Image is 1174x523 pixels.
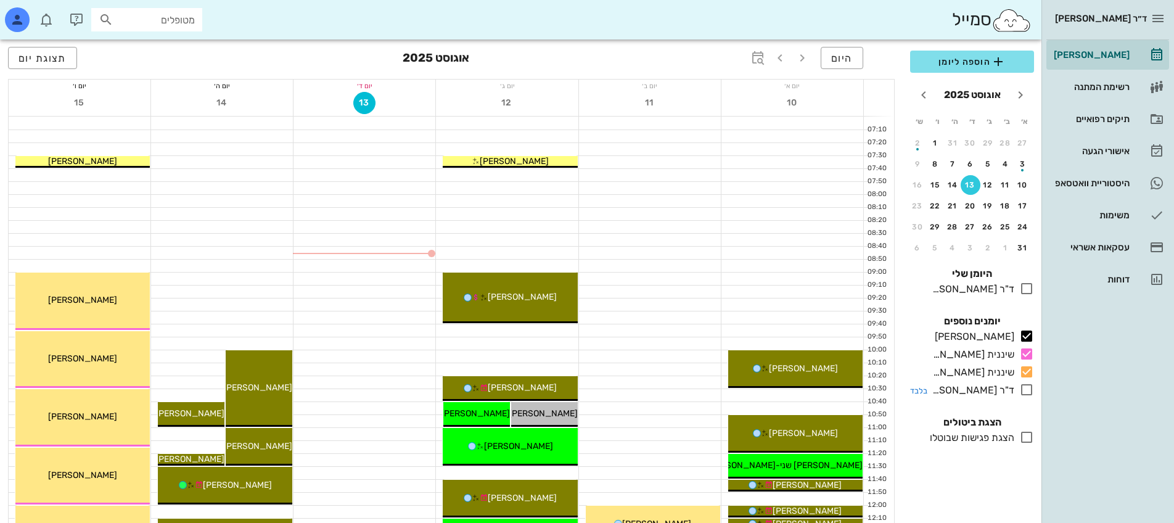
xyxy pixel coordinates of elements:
[961,154,980,174] button: 6
[978,139,998,147] div: 29
[943,139,963,147] div: 31
[961,133,980,153] button: 30
[509,408,578,419] span: [PERSON_NAME]
[769,428,838,439] span: [PERSON_NAME]
[1013,217,1033,237] button: 24
[911,111,927,132] th: ש׳
[864,189,889,200] div: 08:00
[864,125,889,135] div: 07:10
[821,47,863,69] button: היום
[978,223,998,231] div: 26
[781,92,803,114] button: 10
[926,175,945,195] button: 15
[943,202,963,210] div: 21
[908,238,927,258] button: 6
[1013,181,1033,189] div: 10
[943,196,963,216] button: 21
[1013,244,1033,252] div: 31
[864,215,889,226] div: 08:20
[484,441,553,451] span: [PERSON_NAME]
[996,223,1016,231] div: 25
[864,280,889,290] div: 09:10
[943,175,963,195] button: 14
[864,254,889,265] div: 08:50
[996,139,1016,147] div: 28
[864,461,889,472] div: 11:30
[910,51,1034,73] button: הוספה ליומן
[864,176,889,187] div: 07:50
[864,371,889,381] div: 10:20
[1013,133,1033,153] button: 27
[211,92,233,114] button: 14
[293,80,435,92] div: יום ד׳
[939,83,1006,107] button: אוגוסט 2025
[910,266,1034,281] h4: היומן שלי
[151,80,293,92] div: יום ה׳
[1051,82,1130,92] div: רשימת המתנה
[926,181,945,189] div: 15
[943,238,963,258] button: 4
[1051,210,1130,220] div: משימות
[1046,40,1169,70] a: [PERSON_NAME]
[488,493,557,503] span: [PERSON_NAME]
[910,386,927,395] small: בלבד
[961,217,980,237] button: 27
[864,500,889,511] div: 12:00
[864,228,889,239] div: 08:30
[961,181,980,189] div: 13
[155,408,224,419] span: [PERSON_NAME]
[48,156,117,167] span: [PERSON_NAME]
[978,238,998,258] button: 2
[978,175,998,195] button: 12
[721,80,863,92] div: יום א׳
[436,80,578,92] div: יום ג׳
[864,487,889,498] div: 11:50
[9,80,150,92] div: יום ו׳
[36,10,44,17] span: תג
[864,474,889,485] div: 11:40
[908,160,927,168] div: 9
[403,47,469,72] h3: אוגוסט 2025
[781,97,803,108] span: 10
[908,133,927,153] button: 2
[68,97,91,108] span: 15
[864,410,889,420] div: 10:50
[1013,175,1033,195] button: 10
[943,154,963,174] button: 7
[1051,50,1130,60] div: [PERSON_NAME]
[943,217,963,237] button: 28
[864,138,889,148] div: 07:20
[943,160,963,168] div: 7
[961,139,980,147] div: 30
[927,347,1014,362] div: שיננית [PERSON_NAME]
[926,202,945,210] div: 22
[496,97,519,108] span: 12
[1013,223,1033,231] div: 24
[1046,233,1169,262] a: עסקאות אשראי
[978,133,998,153] button: 29
[996,217,1016,237] button: 25
[943,244,963,252] div: 4
[1013,154,1033,174] button: 3
[441,408,510,419] span: [PERSON_NAME]
[943,133,963,153] button: 31
[910,415,1034,430] h4: הצגת ביטולים
[1051,146,1130,156] div: אישורי הגעה
[769,363,838,374] span: [PERSON_NAME]
[926,154,945,174] button: 8
[864,435,889,446] div: 11:10
[908,154,927,174] button: 9
[1009,84,1032,106] button: חודש שעבר
[1051,242,1130,252] div: עסקאות אשראי
[496,92,519,114] button: 12
[155,454,224,464] span: [PERSON_NAME]
[1051,178,1130,188] div: היסטוריית וואטסאפ
[864,319,889,329] div: 09:40
[943,181,963,189] div: 14
[978,202,998,210] div: 19
[996,175,1016,195] button: 11
[978,154,998,174] button: 5
[926,139,945,147] div: 1
[223,441,292,451] span: [PERSON_NAME]
[211,97,233,108] span: 14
